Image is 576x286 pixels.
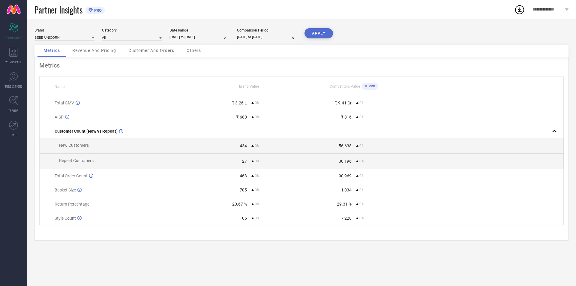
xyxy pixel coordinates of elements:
span: WORKSPACE [5,60,22,64]
div: Open download list [514,4,525,15]
div: 434 [240,143,247,148]
span: PRO [367,84,375,88]
span: Others [187,48,201,53]
div: ₹ 3.26 L [232,101,247,105]
div: 20.67 % [232,202,247,206]
span: Name [55,85,64,89]
span: 0% [359,144,364,148]
div: 705 [240,188,247,192]
span: Repeat Customers [59,158,94,163]
span: SUGGESTIONS [4,84,23,89]
div: 30,196 [339,159,352,164]
span: 0% [255,101,259,105]
div: ₹ 816 [341,115,352,119]
span: 0% [359,174,364,178]
span: Total Order Count [55,173,88,178]
span: 0% [359,101,364,105]
div: Date Range [169,28,229,32]
div: ₹ 9.41 Cr [334,101,352,105]
span: FWD [11,133,16,137]
span: 0% [255,188,259,192]
span: 0% [359,216,364,220]
span: TRENDS [8,108,19,113]
span: 0% [359,115,364,119]
span: 0% [255,159,259,163]
span: 0% [359,188,364,192]
span: Customer And Orders [128,48,174,53]
span: Style Count [55,216,76,221]
div: Comparison Period [237,28,297,32]
div: 29.31 % [337,202,352,206]
div: 90,969 [339,173,352,178]
span: Return Percentage [55,202,89,206]
button: APPLY [304,28,333,38]
input: Select date range [169,34,229,40]
span: SCORECARDS [5,35,22,40]
span: 0% [359,202,364,206]
div: Metrics [39,62,564,69]
input: Select comparison period [237,34,297,40]
span: AISP [55,115,64,119]
div: 1,034 [341,188,352,192]
span: 0% [255,174,259,178]
span: PRO [93,8,102,13]
span: 0% [255,202,259,206]
span: Partner Insights [34,4,82,16]
span: Customer Count (New vs Repeat) [55,129,118,134]
div: 7,228 [341,216,352,221]
div: 27 [242,159,247,164]
span: Metrics [43,48,60,53]
div: 105 [240,216,247,221]
div: ₹ 680 [236,115,247,119]
span: Brand Value [239,84,259,89]
span: Total GMV [55,101,74,105]
span: 0% [255,144,259,148]
span: Basket Size [55,188,76,192]
div: Brand [34,28,94,32]
div: Category [102,28,162,32]
div: 463 [240,173,247,178]
span: Revenue And Pricing [72,48,116,53]
span: New Customers [59,143,89,148]
span: 0% [255,115,259,119]
span: 0% [359,159,364,163]
span: 0% [255,216,259,220]
span: Competitors Value [330,84,360,89]
div: 56,638 [339,143,352,148]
